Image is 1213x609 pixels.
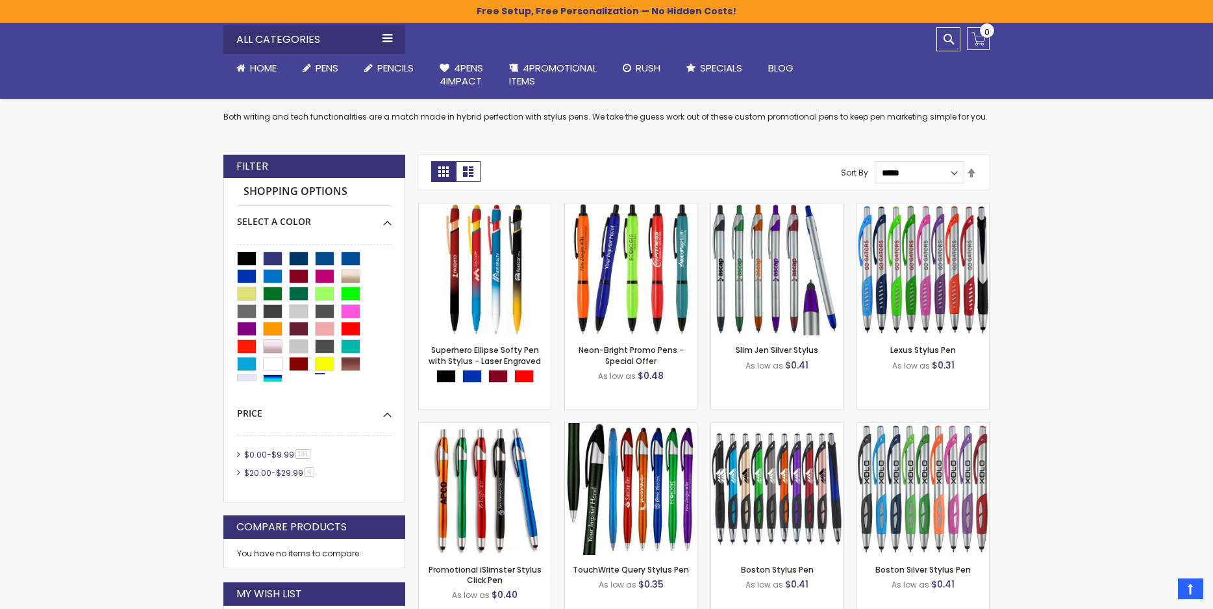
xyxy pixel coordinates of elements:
a: 4PROMOTIONALITEMS [496,54,610,96]
img: Boston Silver Stylus Pen [857,423,989,555]
a: Top [1178,578,1203,599]
a: Superhero Ellipse Softy Pen with Stylus - Laser Engraved [429,344,541,366]
div: Price [237,398,392,420]
a: Boston Silver Stylus Pen [875,564,971,575]
span: 4PROMOTIONAL ITEMS [509,61,597,88]
span: As low as [745,579,783,590]
div: Both writing and tech functionalities are a match made in hybrid perfection with stylus pens. We ... [223,78,990,123]
span: $9.99 [271,449,294,460]
strong: Shopping Options [237,178,392,206]
img: Neon-Bright Promo Pens - Special Offer [565,203,697,335]
strong: Grid [431,161,456,182]
span: $0.00 [244,449,267,460]
span: As low as [892,579,929,590]
div: Burgundy [488,370,508,383]
img: Promotional iSlimster Stylus Click Pen [419,423,551,555]
img: Lexus Stylus Pen [857,203,989,335]
span: 0 [984,26,990,38]
a: Superhero Ellipse Softy Pen with Stylus - Laser Engraved [419,203,551,214]
a: Neon-Bright Promo Pens - Special Offer [579,344,684,366]
span: Blog [768,61,794,75]
span: 131 [295,449,310,459]
a: Boston Silver Stylus Pen [857,422,989,434]
a: TouchWrite Query Stylus Pen [573,564,689,575]
span: $29.99 [276,467,303,478]
a: Neon-Bright Promo Pens - Special Offer [565,203,697,214]
div: Select A Color [237,206,392,228]
span: $20.00 [244,467,271,478]
strong: My Wish List [236,587,302,601]
a: Pens [290,54,351,83]
span: As low as [452,590,490,601]
img: TouchWrite Query Stylus Pen [565,423,697,555]
a: Promotional iSlimster Stylus Click Pen [429,564,542,586]
span: Pens [316,61,338,75]
a: TouchWrite Query Stylus Pen [565,422,697,434]
span: $0.35 [638,578,664,591]
a: Home [223,54,290,83]
a: Blog [755,54,807,83]
a: Specials [673,54,755,83]
a: Pencils [351,54,427,83]
span: Specials [700,61,742,75]
img: Superhero Ellipse Softy Pen with Stylus - Laser Engraved [419,203,551,335]
strong: Compare Products [236,520,347,534]
a: Slim Jen Silver Stylus [736,344,818,356]
label: Sort By [841,167,868,178]
a: Promotional iSlimster Stylus Click Pen [419,422,551,434]
a: 0 [967,27,990,50]
div: Red [514,370,534,383]
a: Slim Jen Silver Stylus [711,203,843,214]
a: $20.00-$29.994 [241,467,319,478]
span: Pencils [377,61,414,75]
span: As low as [892,360,930,371]
div: Blue [462,370,482,383]
span: $0.41 [931,578,955,591]
span: 4 [305,467,314,477]
a: Lexus Stylus Pen [857,203,989,214]
div: All Categories [223,25,405,54]
span: $0.41 [785,359,808,372]
a: Lexus Stylus Pen [890,344,956,356]
div: Black [436,370,456,383]
span: As low as [599,579,636,590]
strong: Filter [236,159,268,174]
img: Boston Stylus Pen [711,423,843,555]
span: $0.31 [932,359,955,372]
span: 4Pens 4impact [440,61,483,88]
span: $0.41 [785,578,808,591]
span: As low as [745,360,783,371]
span: $0.48 [638,369,664,382]
a: 4Pens4impact [427,54,496,96]
a: Boston Stylus Pen [741,564,814,575]
a: Boston Stylus Pen [711,422,843,434]
a: Rush [610,54,673,83]
span: $0.40 [492,588,518,601]
span: As low as [598,370,636,382]
a: $0.00-$9.99131 [241,449,315,460]
img: Slim Jen Silver Stylus [711,203,843,335]
span: Rush [636,61,660,75]
span: Home [250,61,277,75]
div: You have no items to compare. [223,539,405,569]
